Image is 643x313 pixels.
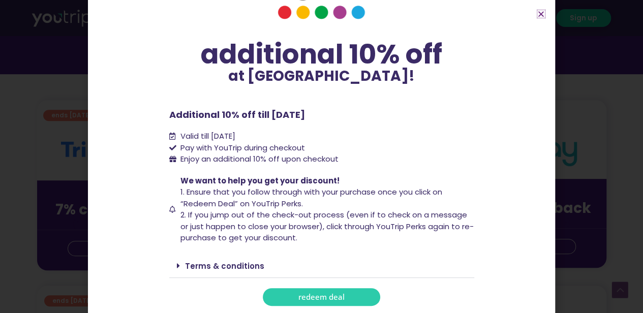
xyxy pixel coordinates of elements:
[537,10,545,18] a: Close
[185,261,264,271] a: Terms & conditions
[178,142,305,154] span: Pay with YouTrip during checkout
[178,131,235,142] span: Valid till [DATE]
[180,186,442,209] span: 1. Ensure that you follow through with your purchase once you click on “Redeem Deal” on YouTrip P...
[180,153,339,164] span: Enjoy an additional 10% off upon checkout
[169,254,474,278] div: Terms & conditions
[263,288,380,306] a: redeem deal
[169,69,474,83] p: at [GEOGRAPHIC_DATA]!
[169,40,474,69] div: additional 10% off
[169,108,474,121] p: Additional 10% off till [DATE]
[298,293,345,301] span: redeem deal
[180,209,474,243] span: 2. If you jump out of the check-out process (even if to check on a message or just happen to clos...
[180,175,340,186] span: We want to help you get your discount!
